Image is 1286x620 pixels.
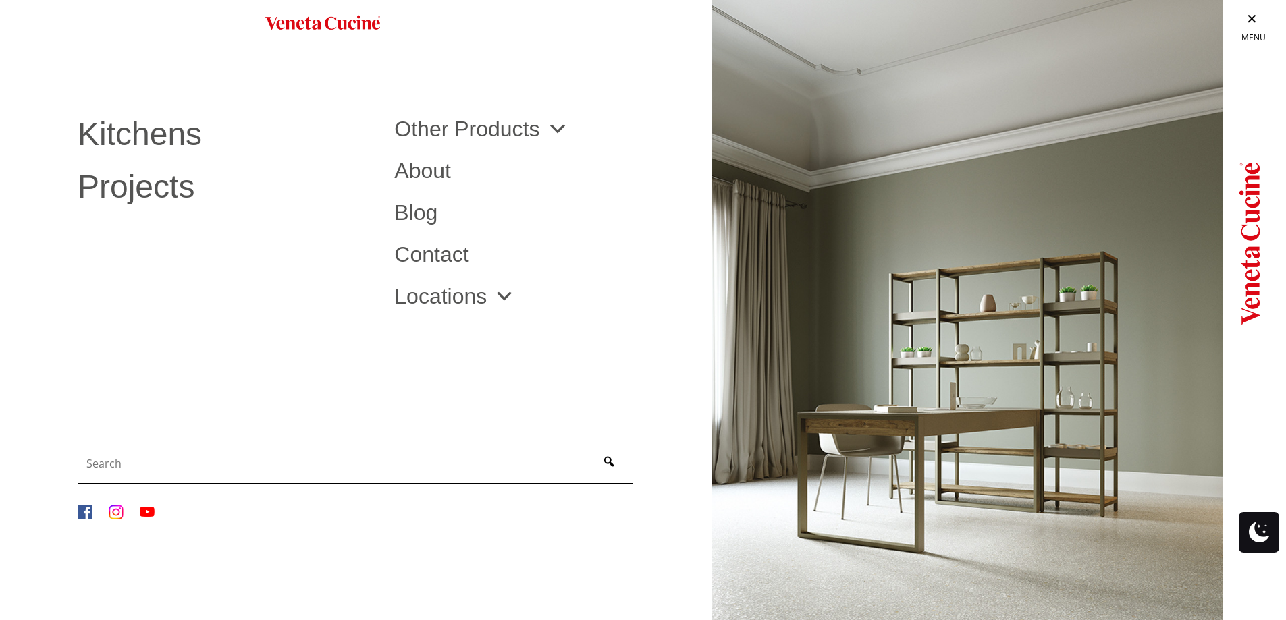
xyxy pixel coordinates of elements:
[265,13,380,33] img: Veneta Cucine USA
[78,505,92,519] img: Facebook
[394,118,568,140] a: Other Products
[394,244,691,265] a: Contact
[78,118,374,150] a: Kitchens
[394,285,515,307] a: Locations
[1239,154,1260,330] img: Logo
[394,160,691,181] a: About
[81,450,588,477] input: Search
[140,505,155,519] img: YouTube
[109,505,124,519] img: Instagram
[394,202,691,223] a: Blog
[78,171,374,203] a: Projects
